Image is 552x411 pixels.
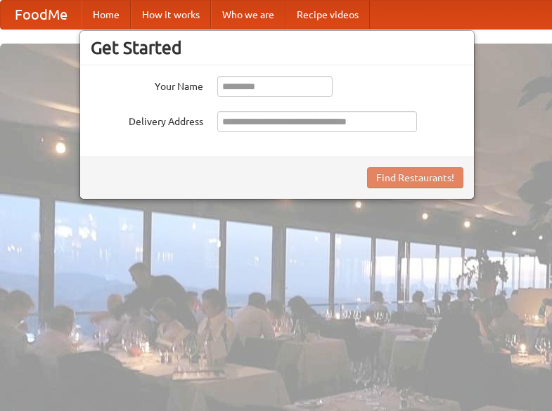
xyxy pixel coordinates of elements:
[82,1,131,29] a: Home
[91,37,463,58] h3: Get Started
[91,111,203,129] label: Delivery Address
[91,76,203,93] label: Your Name
[211,1,285,29] a: Who we are
[1,1,82,29] a: FoodMe
[285,1,370,29] a: Recipe videos
[367,167,463,188] button: Find Restaurants!
[131,1,211,29] a: How it works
